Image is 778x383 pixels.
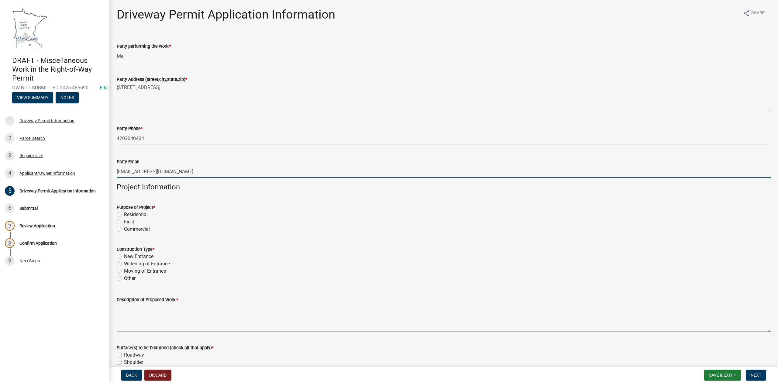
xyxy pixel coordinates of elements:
[117,346,214,350] label: Surface(s) to be Disturbed (check all that apply)
[124,351,144,359] label: Roadway
[144,370,171,381] button: Discard
[117,127,143,131] label: Party Phone
[124,226,150,233] label: Commercial
[12,92,53,103] button: View Summary
[12,6,48,50] img: Waseca County, Minnesota
[709,373,732,378] span: Save & Exit
[19,206,38,210] div: Submittal
[124,260,170,267] label: Widening of Entrance
[121,370,142,381] button: Back
[126,373,137,378] span: Back
[124,211,148,218] label: Residential
[5,238,15,248] div: 8
[12,56,105,82] h4: DRAFT - Miscellaneous Work in the Right-of-Way Permit
[19,241,57,245] div: Confirm Application
[117,205,155,210] label: Purpose of Project
[5,256,15,266] div: 9
[5,116,15,126] div: 1
[743,10,750,17] i: share
[5,168,15,178] div: 4
[19,189,96,193] div: Driveway Permit Application Information
[117,44,171,49] label: Party performing the work:
[19,136,45,140] div: Parcel search
[19,171,75,175] div: Applicant/Owner Information
[12,96,53,101] wm-modal-confirm: Summary
[12,85,97,91] span: DW-NOT SUBMITTED-2025-485690
[100,85,108,91] a: Edit
[19,119,74,123] div: Driveway Permit Introduction
[124,253,153,260] label: New Entrance
[5,221,15,231] div: 7
[117,183,771,191] h4: Project Information
[751,10,765,17] span: Share
[117,7,335,22] h1: Driveway Permit Application Information
[117,78,187,82] label: Party Address (street,city,state,zip)
[19,224,55,228] div: Review Application
[19,154,43,158] div: Require User
[5,151,15,160] div: 3
[746,370,766,381] button: Next
[738,7,769,19] button: shareShare
[117,247,154,252] label: Construction Type
[56,92,79,103] button: Notes
[5,133,15,143] div: 2
[751,373,761,378] span: Next
[117,298,178,302] label: Description of Proposed Work:
[124,275,136,282] label: Other
[5,186,15,196] div: 5
[117,160,139,164] label: Party Email
[124,267,166,275] label: Moving of Entrance
[5,203,15,213] div: 6
[100,85,108,91] wm-modal-confirm: Edit Application Number
[124,359,143,366] label: Shoulder
[124,218,134,226] label: Field
[56,96,79,101] wm-modal-confirm: Notes
[704,370,741,381] button: Save & Exit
